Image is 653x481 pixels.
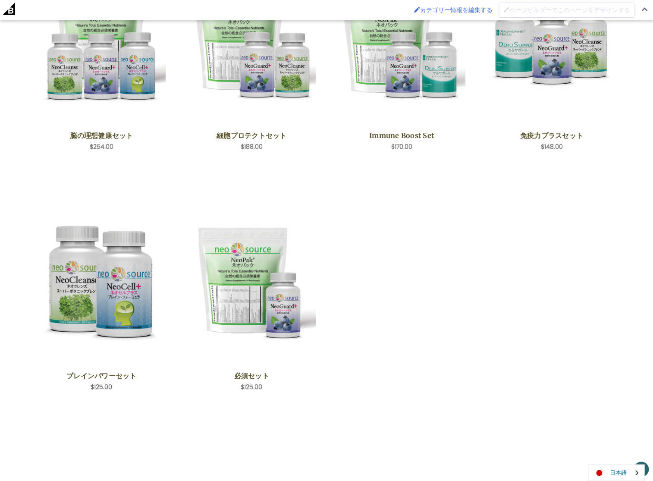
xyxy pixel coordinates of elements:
a: カテゴリー編集にブラシを有効化 カテゴリー情報を編集する [410,2,497,18]
span: $170.00 [391,142,412,151]
button: ページビルダーでこのページをデザインするブラシを無効にする ページビルダーでこのページをデザインする [499,3,635,18]
a: 日本語 [588,465,644,481]
span: $125.00 [91,383,112,391]
span: ページビルダーでこのページをデザインする [509,6,630,13]
img: アドミンバーを閉じる [641,7,647,11]
a: 細胞プロテクトセット [192,130,311,141]
a: Immune Boost Set [342,130,461,141]
span: $188.00 [241,142,263,151]
img: ブレインパワーセット [38,216,166,344]
a: 必須セット [192,371,311,381]
a: 免疫力プラスセット [492,130,611,141]
span: カテゴリー情報を編集する [420,6,493,13]
img: カテゴリー編集にブラシを有効化 [414,6,420,13]
img: 必須セット [188,216,316,344]
span: $254.00 [90,142,113,151]
span: $148.00 [540,142,562,151]
span: $125.00 [241,383,262,391]
div: Language [588,464,644,481]
a: Brain Power Set,$125.00 [38,196,166,365]
a: Essential Set,$125.00 [188,196,316,365]
aside: Language selected: 日本語 [588,464,644,481]
a: ブレインパワーセット [42,371,161,381]
a: 脳の理想健康セット [42,130,161,141]
img: ページビルダーでこのページをデザインするブラシを無効にする [503,6,509,13]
